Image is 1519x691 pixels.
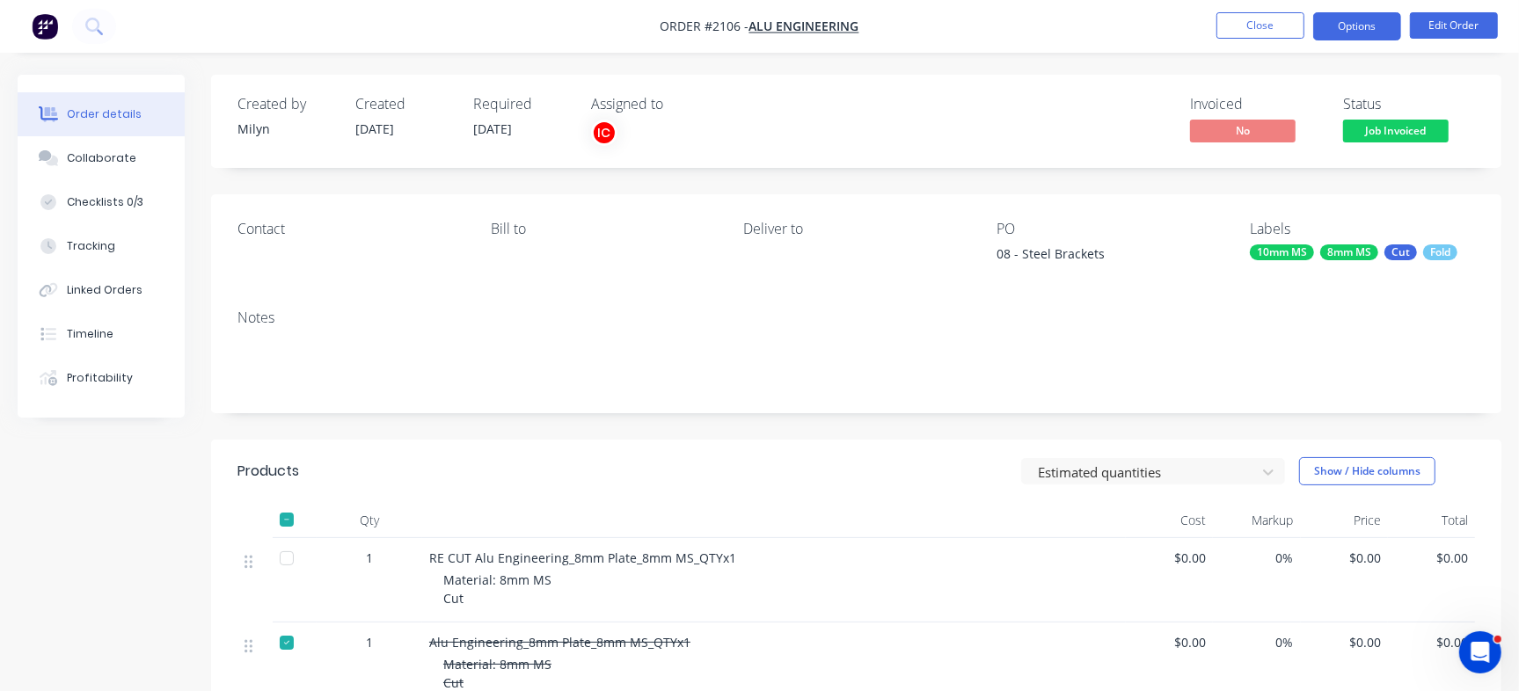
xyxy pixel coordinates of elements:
span: $0.00 [1133,549,1206,567]
span: Order #2106 - [661,18,749,35]
div: Markup [1213,503,1300,538]
span: No [1190,120,1296,142]
div: Milyn [237,120,334,138]
div: Cost [1126,503,1213,538]
div: Assigned to [591,96,767,113]
span: $0.00 [1308,549,1381,567]
div: Bill to [491,221,716,237]
div: Required [473,96,570,113]
div: PO [997,221,1222,237]
div: Status [1343,96,1475,113]
span: $0.00 [1133,633,1206,651]
span: 1 [366,549,373,567]
button: Checklists 0/3 [18,180,185,224]
div: 10mm MS [1250,244,1314,260]
div: Labels [1250,221,1475,237]
button: Linked Orders [18,268,185,312]
div: 8mm MS [1320,244,1378,260]
span: 0% [1220,549,1293,567]
div: Contact [237,221,463,237]
button: Profitability [18,356,185,400]
div: Tracking [67,238,115,254]
span: Alu Engineering_8mm Plate_8mm MS_QTYx1 [429,634,690,651]
div: 08 - Steel Brackets [997,244,1216,269]
div: Created [355,96,452,113]
div: Total [1388,503,1475,538]
span: $0.00 [1308,633,1381,651]
a: Alu Engineering [749,18,859,35]
div: Order details [67,106,142,122]
button: Show / Hide columns [1299,457,1435,485]
span: 1 [366,633,373,651]
iframe: Intercom live chat [1459,631,1501,673]
div: Profitability [67,370,133,386]
div: Notes [237,309,1475,326]
span: Job Invoiced [1343,120,1449,142]
button: Collaborate [18,136,185,180]
span: $0.00 [1395,549,1468,567]
div: Products [237,461,299,482]
div: Created by [237,96,334,113]
div: Price [1301,503,1388,538]
span: Material: 8mm MS Cut [443,571,551,607]
div: Linked Orders [67,282,142,298]
div: Deliver to [744,221,969,237]
span: [DATE] [355,120,394,137]
div: Fold [1423,244,1457,260]
button: Timeline [18,312,185,356]
img: Factory [32,13,58,40]
button: Order details [18,92,185,136]
div: Cut [1384,244,1417,260]
button: Edit Order [1410,12,1498,39]
div: Timeline [67,326,113,342]
span: $0.00 [1395,633,1468,651]
div: Collaborate [67,150,136,166]
button: Job Invoiced [1343,120,1449,146]
div: Qty [317,503,422,538]
span: Material: 8mm MS Cut [443,656,551,691]
button: Tracking [18,224,185,268]
span: RE CUT Alu Engineering_8mm Plate_8mm MS_QTYx1 [429,549,736,566]
div: Invoiced [1190,96,1322,113]
button: IC [591,120,617,146]
button: Options [1313,12,1401,40]
button: Close [1216,12,1304,39]
div: Checklists 0/3 [67,194,143,210]
span: [DATE] [473,120,512,137]
span: 0% [1220,633,1293,651]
